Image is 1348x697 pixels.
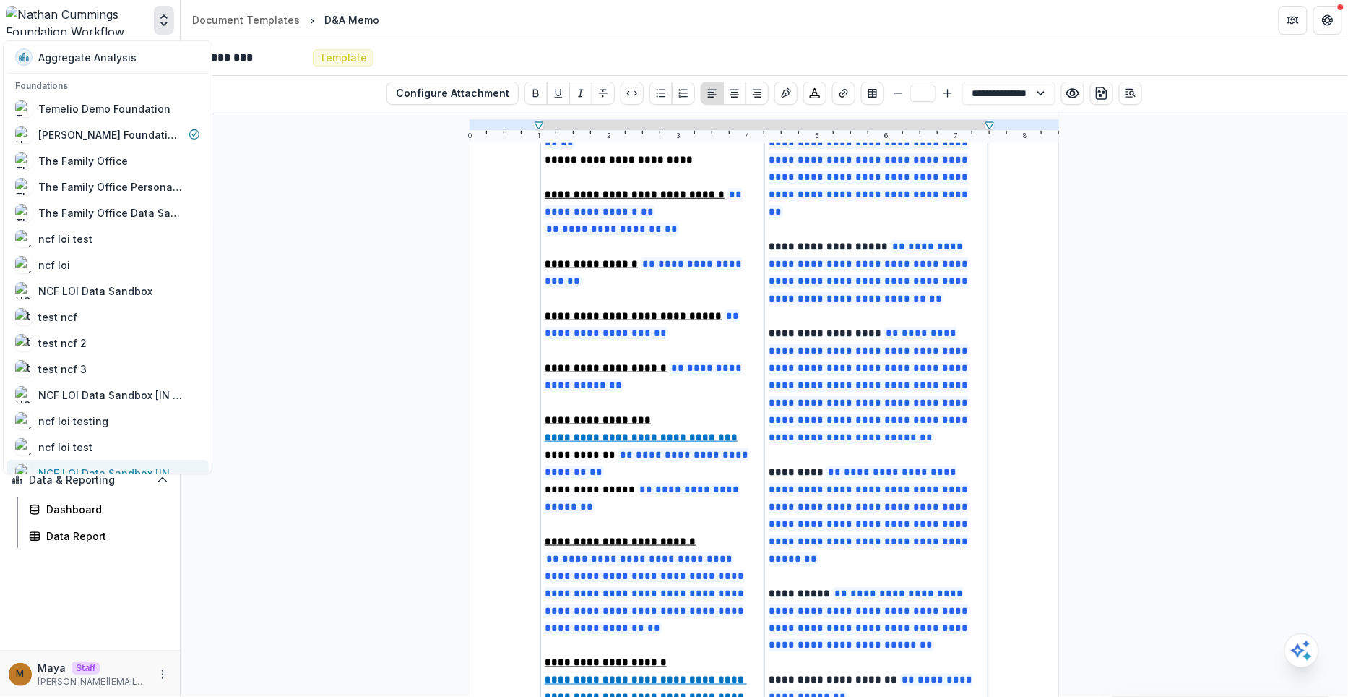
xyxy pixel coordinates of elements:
span: Template [319,52,367,64]
img: Nathan Cummings Foundation Workflow Sandbox logo [6,6,148,35]
button: Get Help [1313,6,1342,35]
div: Dashboard [46,502,163,517]
div: Maya [17,670,25,679]
button: download-word [1090,82,1113,105]
button: Choose font color [803,82,826,105]
div: Document Templates [192,12,300,27]
p: Staff [72,662,100,675]
button: Insert Signature [774,82,798,105]
button: Partners [1279,6,1308,35]
button: Ordered List [672,82,695,105]
button: Open AI Assistant [1284,633,1319,668]
div: Data Report [46,529,163,544]
a: Dashboard [23,497,174,521]
button: Italicize [569,82,592,105]
button: Bold [524,82,548,105]
nav: breadcrumb [186,9,385,30]
button: More [154,666,171,683]
a: Document Templates [186,9,306,30]
button: Configure Attachment [386,82,519,105]
button: Strike [592,82,615,105]
button: Bigger [939,85,956,102]
button: Underline [547,82,570,105]
button: Preview preview-doc.pdf [1061,82,1084,105]
div: D&A Memo [324,12,379,27]
button: Open Data & Reporting [6,469,174,492]
button: Bullet List [649,82,673,105]
span: Data & Reporting [29,474,151,487]
p: [PERSON_NAME][EMAIL_ADDRESS][DOMAIN_NAME] [38,675,148,688]
button: Smaller [890,85,907,102]
button: Align Center [723,82,746,105]
button: Open entity switcher [154,6,174,35]
a: Data Report [23,524,174,548]
p: Maya [38,660,66,675]
button: Insert Table [861,82,884,105]
button: Align Right [746,82,769,105]
button: Create link [832,82,855,105]
button: Code [621,82,644,105]
button: Open Editor Sidebar [1119,82,1142,105]
button: Align Left [701,82,724,105]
